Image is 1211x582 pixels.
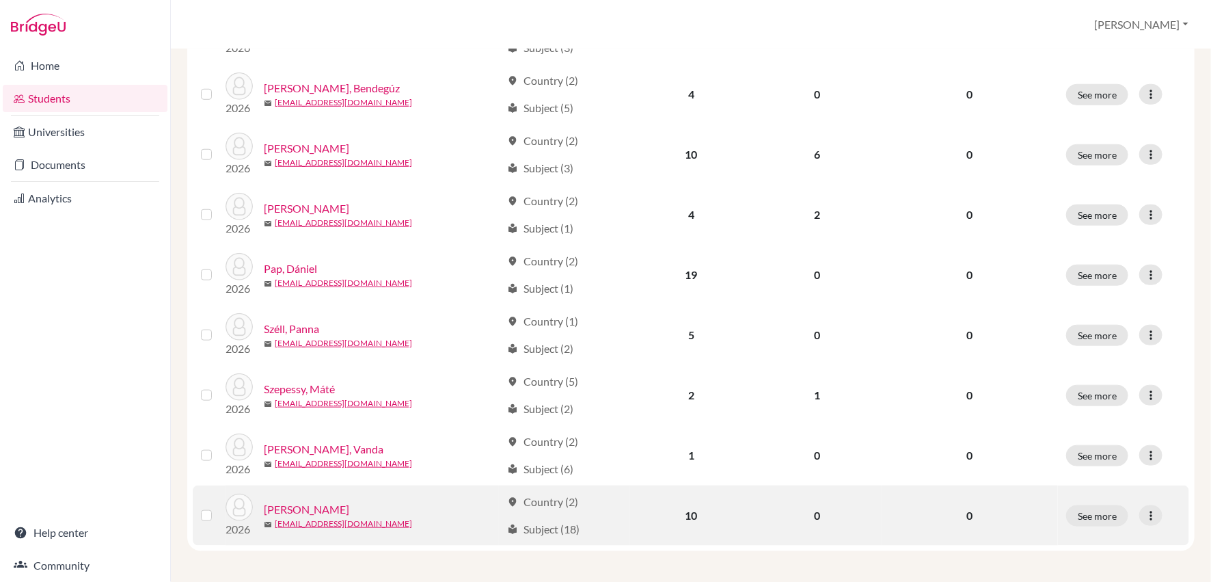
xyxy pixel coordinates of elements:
[507,343,518,354] span: local_library
[226,193,253,220] img: Miszori, Julianna
[507,434,578,450] div: Country (2)
[890,507,1050,524] p: 0
[275,397,412,410] a: [EMAIL_ADDRESS][DOMAIN_NAME]
[264,520,272,529] span: mail
[264,441,383,458] a: [PERSON_NAME], Vanda
[264,381,335,397] a: Szepessy, Máté
[507,160,573,176] div: Subject (3)
[264,261,317,277] a: Pap, Dániel
[507,42,518,53] span: local_library
[226,461,253,477] p: 2026
[11,14,66,36] img: Bridge-U
[507,341,573,357] div: Subject (2)
[226,133,253,160] img: Menyhárt, Maja
[275,217,412,229] a: [EMAIL_ADDRESS][DOMAIN_NAME]
[507,72,578,89] div: Country (2)
[507,401,573,417] div: Subject (2)
[3,185,167,212] a: Analytics
[226,373,253,401] img: Szepessy, Máté
[1066,265,1128,286] button: See more
[226,401,253,417] p: 2026
[1066,204,1128,226] button: See more
[890,447,1050,464] p: 0
[264,340,272,348] span: mail
[507,135,518,146] span: location_on
[890,387,1050,404] p: 0
[1066,505,1128,527] button: See more
[264,501,349,518] a: [PERSON_NAME]
[275,277,412,289] a: [EMAIL_ADDRESS][DOMAIN_NAME]
[630,185,752,245] td: 4
[1066,144,1128,166] button: See more
[507,100,573,116] div: Subject (5)
[752,486,882,546] td: 0
[507,163,518,174] span: local_library
[507,404,518,414] span: local_library
[507,223,518,234] span: local_library
[507,103,518,114] span: local_library
[752,185,882,245] td: 2
[630,305,752,365] td: 5
[226,280,253,297] p: 2026
[226,313,253,341] img: Széll, Panna
[507,373,578,390] div: Country (5)
[507,75,518,86] span: location_on
[752,425,882,486] td: 0
[507,220,573,237] div: Subject (1)
[264,80,400,96] a: [PERSON_NAME], Bendegúz
[507,193,578,209] div: Country (2)
[752,245,882,305] td: 0
[507,521,580,538] div: Subject (18)
[3,118,167,146] a: Universities
[752,365,882,425] td: 1
[3,519,167,546] a: Help center
[226,434,253,461] img: Tőkey, Vanda
[3,85,167,112] a: Students
[226,100,253,116] p: 2026
[264,99,272,107] span: mail
[264,400,272,408] span: mail
[507,256,518,267] span: location_on
[752,305,882,365] td: 0
[226,160,253,176] p: 2026
[630,486,752,546] td: 10
[264,321,319,337] a: Széll, Panna
[507,283,518,294] span: local_library
[630,124,752,185] td: 10
[630,365,752,425] td: 2
[1066,84,1128,105] button: See more
[507,196,518,207] span: location_on
[507,464,518,475] span: local_library
[3,151,167,178] a: Documents
[507,497,518,507] span: location_on
[507,280,573,297] div: Subject (1)
[3,52,167,79] a: Home
[630,245,752,305] td: 19
[507,376,518,387] span: location_on
[275,458,412,470] a: [EMAIL_ADDRESS][DOMAIN_NAME]
[890,267,1050,283] p: 0
[226,220,253,237] p: 2026
[264,140,349,157] a: [PERSON_NAME]
[275,96,412,109] a: [EMAIL_ADDRESS][DOMAIN_NAME]
[630,425,752,486] td: 1
[507,316,518,327] span: location_on
[3,552,167,579] a: Community
[752,124,882,185] td: 6
[264,159,272,168] span: mail
[264,280,272,288] span: mail
[226,253,253,280] img: Pap, Dániel
[1066,385,1128,406] button: See more
[507,461,573,477] div: Subject (6)
[507,313,578,330] div: Country (1)
[890,327,1050,343] p: 0
[1066,445,1128,466] button: See more
[275,337,412,349] a: [EMAIL_ADDRESS][DOMAIN_NAME]
[507,524,518,535] span: local_library
[507,253,578,269] div: Country (2)
[1089,12,1195,38] button: [PERSON_NAME]
[226,341,253,357] p: 2026
[275,157,412,169] a: [EMAIL_ADDRESS][DOMAIN_NAME]
[752,64,882,124] td: 0
[507,133,578,149] div: Country (2)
